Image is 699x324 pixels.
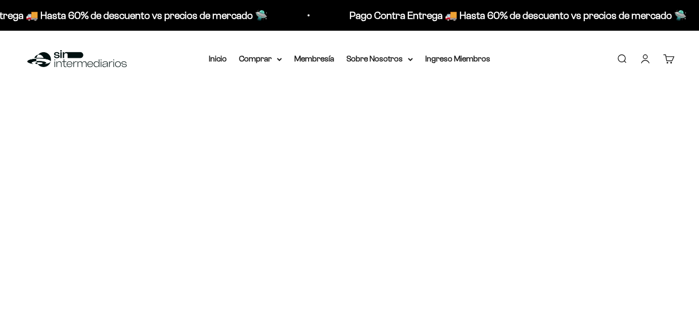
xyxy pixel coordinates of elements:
[346,52,413,66] summary: Sobre Nosotros
[209,54,227,63] a: Inicio
[349,7,687,24] p: Pago Contra Entrega 🚚 Hasta 60% de descuento vs precios de mercado 🛸
[294,54,334,63] a: Membresía
[239,52,282,66] summary: Comprar
[425,54,490,63] a: Ingreso Miembros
